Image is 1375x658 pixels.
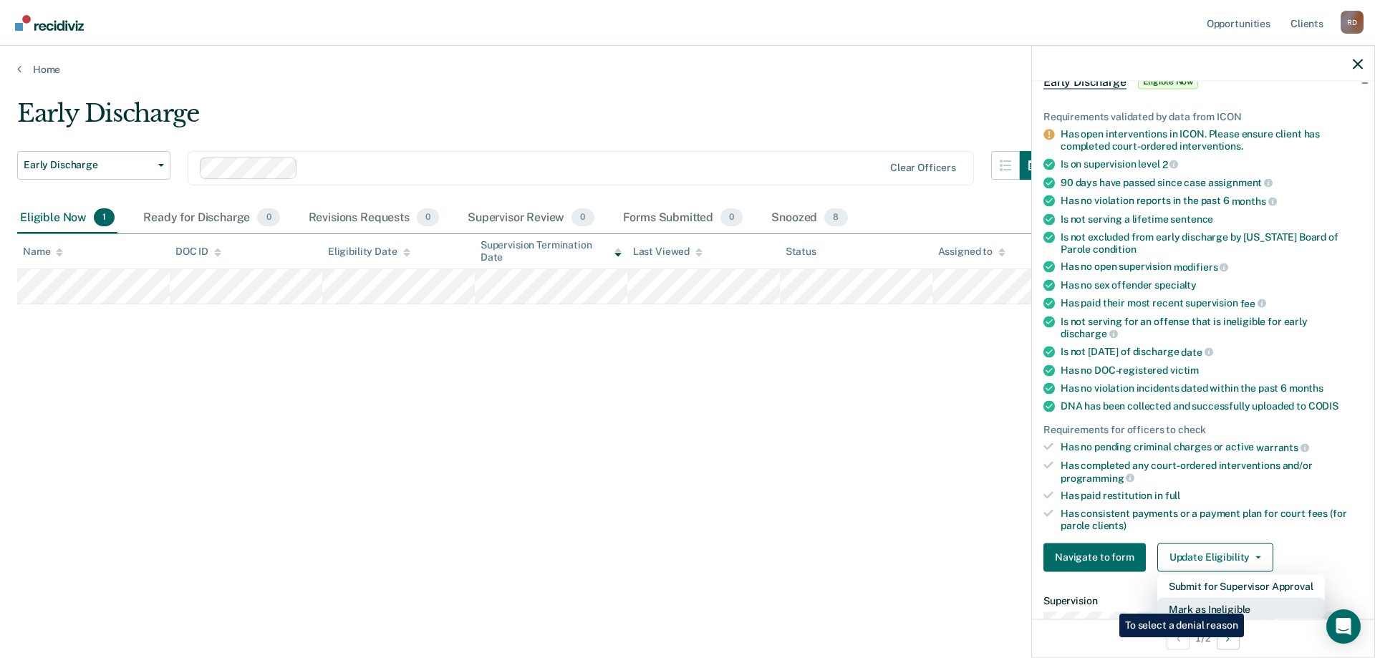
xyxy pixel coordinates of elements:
[1043,423,1363,435] div: Requirements for officers to check
[17,203,117,234] div: Eligible Now
[890,162,956,174] div: Clear officers
[1043,543,1152,571] a: Navigate to form link
[1032,59,1374,105] div: Early DischargeEligible Now
[1061,176,1363,189] div: 90 days have passed since case
[1061,213,1363,225] div: Is not serving a lifetime
[1043,74,1126,89] span: Early Discharge
[1043,110,1363,122] div: Requirements validated by data from ICON
[94,208,115,227] span: 1
[1092,519,1126,531] span: clients)
[1165,490,1180,501] span: full
[1093,243,1137,254] span: condition
[1308,400,1338,411] span: CODIS
[1162,158,1179,170] span: 2
[1061,382,1363,394] div: Has no violation incidents dated within the past 6
[1341,11,1364,34] button: Profile dropdown button
[1167,626,1190,649] button: Previous Opportunity
[257,208,279,227] span: 0
[15,15,84,31] img: Recidiviz
[1061,195,1363,208] div: Has no violation reports in the past 6
[720,208,743,227] span: 0
[1181,346,1212,357] span: date
[1061,158,1363,170] div: Is on supervision level
[620,203,746,234] div: Forms Submitted
[417,208,439,227] span: 0
[571,208,594,227] span: 0
[768,203,850,234] div: Snoozed
[1032,619,1374,657] div: 1 / 2
[24,159,153,171] span: Early Discharge
[1289,382,1323,393] span: months
[1256,442,1309,453] span: warrants
[1061,441,1363,454] div: Has no pending criminal charges or active
[1138,74,1199,89] span: Eligible Now
[1061,315,1363,339] div: Is not serving for an offense that is ineligible for early
[1061,490,1363,502] div: Has paid restitution in
[1157,543,1273,571] button: Update Eligibility
[1061,345,1363,358] div: Is not [DATE] of discharge
[1240,297,1266,309] span: fee
[1061,261,1363,274] div: Has no open supervision
[1061,459,1363,483] div: Has completed any court-ordered interventions and/or
[17,99,1048,140] div: Early Discharge
[938,246,1005,258] div: Assigned to
[140,203,282,234] div: Ready for Discharge
[1170,364,1199,375] span: victim
[824,208,847,227] span: 8
[1208,177,1273,188] span: assignment
[1170,213,1213,224] span: sentence
[1061,231,1363,255] div: Is not excluded from early discharge by [US_STATE] Board of Parole
[1043,594,1363,606] dt: Supervision
[465,203,597,234] div: Supervisor Review
[1157,597,1325,620] button: Mark as Ineligible
[23,246,63,258] div: Name
[328,246,410,258] div: Eligibility Date
[1154,279,1197,290] span: specialty
[633,246,703,258] div: Last Viewed
[1157,574,1325,597] button: Submit for Supervisor Approval
[1326,609,1361,644] div: Open Intercom Messenger
[175,246,221,258] div: DOC ID
[1061,296,1363,309] div: Has paid their most recent supervision
[306,203,442,234] div: Revisions Requests
[1061,400,1363,412] div: DNA has been collected and successfully uploaded to
[1341,11,1364,34] div: R D
[1217,626,1240,649] button: Next Opportunity
[786,246,816,258] div: Status
[1232,195,1277,206] span: months
[1043,543,1146,571] button: Navigate to form
[1061,508,1363,532] div: Has consistent payments or a payment plan for court fees (for parole
[1061,364,1363,376] div: Has no DOC-registered
[481,239,622,263] div: Supervision Termination Date
[1061,472,1134,483] span: programming
[1061,279,1363,291] div: Has no sex offender
[17,63,1358,76] a: Home
[1061,328,1118,339] span: discharge
[1174,261,1229,273] span: modifiers
[1061,128,1363,153] div: Has open interventions in ICON. Please ensure client has completed court-ordered interventions.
